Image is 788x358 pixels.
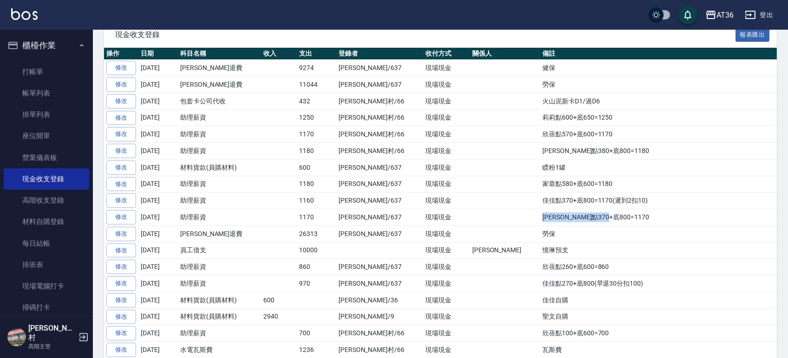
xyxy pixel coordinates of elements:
div: AT36 [716,9,734,21]
td: 現場現金 [423,126,470,143]
p: 高階主管 [28,342,76,351]
td: 現場現金 [423,242,470,259]
td: 1170 [297,126,336,143]
td: 600 [297,159,336,176]
td: [PERSON_NAME]退費 [178,77,261,93]
td: 材料貨款(員購材料) [178,292,261,308]
td: [PERSON_NAME]/637 [336,60,423,77]
td: 欣蓓點570+底600=1170 [540,126,777,143]
img: Person [7,328,26,346]
a: 現場電腦打卡 [4,275,89,297]
td: 現場現金 [423,259,470,275]
td: [DATE] [138,209,178,226]
td: [PERSON_NAME]退費 [178,60,261,77]
td: [PERSON_NAME]/637 [336,275,423,292]
a: 高階收支登錄 [4,190,89,211]
a: 現金收支登錄 [4,168,89,190]
th: 關係人 [470,48,540,60]
td: [PERSON_NAME]/637 [336,209,423,226]
td: [DATE] [138,192,178,209]
td: 助理薪資 [178,192,261,209]
a: 修改 [106,61,136,75]
td: 助理薪資 [178,126,261,143]
a: 報表匯出 [736,30,770,38]
td: 勞保 [540,77,777,93]
td: 現場現金 [423,275,470,292]
td: [PERSON_NAME]退費 [178,225,261,242]
td: 現場現金 [423,176,470,192]
td: 現場現金 [423,60,470,77]
th: 操作 [104,48,138,60]
a: 修改 [106,94,136,109]
th: 收入 [261,48,297,60]
a: 帳單列表 [4,83,89,104]
a: 修改 [106,343,136,357]
td: [DATE] [138,126,178,143]
td: [DATE] [138,77,178,93]
td: [PERSON_NAME]/637 [336,225,423,242]
a: 修改 [106,276,136,291]
td: 佳佳自購 [540,292,777,308]
th: 備註 [540,48,777,60]
td: [DATE] [138,159,178,176]
td: 勞保 [540,225,777,242]
th: 登錄者 [336,48,423,60]
td: [DATE] [138,109,178,126]
td: [DATE] [138,259,178,275]
td: 現場現金 [423,143,470,160]
td: 助理薪資 [178,259,261,275]
a: 排班表 [4,254,89,275]
h5: [PERSON_NAME]村 [28,324,76,342]
td: 材料貨款(員購材料) [178,159,261,176]
td: 1160 [297,192,336,209]
a: 修改 [106,177,136,192]
td: 700 [297,325,336,342]
td: 10000 [297,242,336,259]
td: 11044 [297,77,336,93]
a: 打帳單 [4,61,89,83]
td: 助理薪資 [178,109,261,126]
a: 掃碼打卡 [4,297,89,318]
td: [PERSON_NAME]/637 [336,176,423,192]
td: 現場現金 [423,77,470,93]
td: 助理薪資 [178,143,261,160]
th: 科目名稱 [178,48,261,60]
td: 瞟粉1罐 [540,159,777,176]
td: 1180 [297,176,336,192]
button: 登出 [741,6,777,24]
td: 現場現金 [423,325,470,342]
td: 現場現金 [423,225,470,242]
a: 掛單列表 [4,104,89,125]
button: 櫃檯作業 [4,33,89,58]
a: 修改 [106,160,136,175]
a: 修改 [106,227,136,241]
td: 600 [261,292,297,308]
td: [PERSON_NAME]村/66 [336,143,423,160]
a: 修改 [106,243,136,258]
td: 2940 [261,308,297,325]
td: [DATE] [138,308,178,325]
td: 1180 [297,143,336,160]
td: 材料貨款(員購材料) [178,308,261,325]
a: 修改 [106,310,136,324]
a: 修改 [106,210,136,224]
td: [DATE] [138,60,178,77]
td: 佳佳點270+底800(早退30分扣100) [540,275,777,292]
a: 修改 [106,326,136,340]
a: 修改 [106,260,136,274]
a: 營業儀表板 [4,147,89,168]
a: 座位開單 [4,125,89,147]
td: 現場現金 [423,93,470,109]
td: 9274 [297,60,336,77]
td: 欣蓓點100+底600=700 [540,325,777,342]
button: AT36 [702,6,737,25]
td: 憶琳預支 [540,242,777,259]
td: 助理薪資 [178,209,261,226]
span: 現金收支登錄 [115,30,736,39]
a: 修改 [106,127,136,141]
td: [DATE] [138,325,178,342]
td: 現場現金 [423,159,470,176]
td: 包套卡公司代收 [178,93,261,109]
td: [PERSON_NAME]村/66 [336,93,423,109]
td: [PERSON_NAME]/637 [336,159,423,176]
